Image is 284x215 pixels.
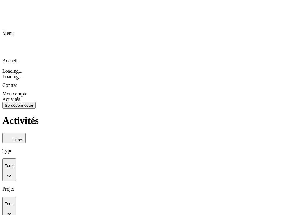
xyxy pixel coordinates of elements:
button: Se déconnecter [2,102,36,109]
p: Projet [2,186,282,192]
span: Loading... [2,69,22,74]
p: Accueil [2,58,282,64]
span: Contrat [2,83,17,88]
span: Mon compte [2,91,27,96]
button: Filtres [2,133,26,143]
span: Menu [2,31,14,36]
div: Accueil [2,45,282,64]
span: Filtres [12,138,23,142]
button: Tous [2,158,16,181]
span: Loading... [2,74,22,79]
h1: Activités [2,115,282,126]
p: Tous [5,202,13,206]
p: Type [2,148,282,154]
div: Se déconnecter [5,103,33,108]
span: Activités [2,97,20,102]
p: Tous [5,163,13,168]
